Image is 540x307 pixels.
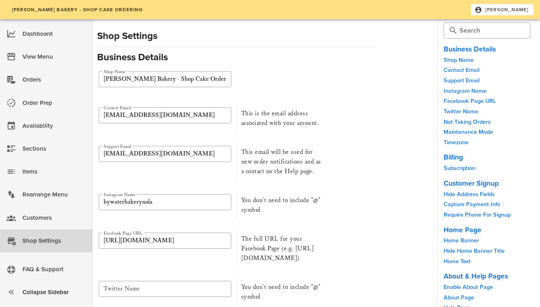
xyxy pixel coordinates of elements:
div: The full URL for your Facebook Page (e.g. [URL][DOMAIN_NAME]) [236,229,328,268]
span: [PERSON_NAME] [476,6,529,13]
label: Contact Email [104,105,131,111]
div: Sections [22,142,86,156]
a: Timezone [444,139,469,146]
a: Hide Address Fields [444,191,495,198]
a: Capture Payment Info [444,201,500,208]
button: [PERSON_NAME] [471,4,534,15]
div: This is the email address associated with your account. [236,104,328,133]
a: Billing [444,153,463,162]
label: Shop Name [104,69,126,75]
div: Order Prep [22,96,86,110]
label: Facebook Page URL [104,230,143,236]
div: You don't need to include "@" symbol [236,191,328,220]
h2: Shop Settings [97,29,375,43]
div: This email will be used for new order notifications and as a contact on the Help page. [236,143,328,181]
a: Shop Name [444,57,474,63]
div: Shop Settings [22,234,86,248]
a: Home Text [444,258,471,265]
a: Home Banner [444,237,479,244]
a: Customer Signup [444,179,499,188]
a: Instagram Name [444,88,487,94]
a: Home Page [444,226,481,234]
div: View Menu [22,50,86,63]
h2: Business Details [97,50,375,65]
a: Contact Email [444,67,479,74]
a: Enable About Page [444,284,493,291]
a: Maintenance Mode [444,129,493,135]
a: About & Help Pages [444,272,508,280]
div: Items [22,165,86,178]
div: FAQ & Support [22,263,86,276]
div: Orders [22,73,86,86]
label: Instagram Name [104,192,136,198]
a: About Page [444,294,474,301]
a: Hide Home Banner Title [444,248,505,254]
a: Facebook Page URL [444,98,496,104]
a: Business Details [444,45,496,53]
div: Customers [22,211,86,225]
div: Rearrange Menu [22,188,86,201]
a: Require Phone For Signup [444,211,511,218]
div: Dashboard [22,27,86,41]
div: Availability [22,119,86,133]
label: Support Email [104,143,131,149]
span: [PERSON_NAME] Bakery - Shop Cake Ordering [11,7,143,12]
a: [PERSON_NAME] Bakery - Shop Cake Ordering [6,4,148,15]
div: You don't need to include "@" symbol [236,278,328,307]
a: Not Taking Orders [444,119,491,125]
a: Subscription [444,165,475,172]
a: Support Email [444,77,479,84]
a: Twitter Name [444,108,478,115]
div: Collapse Sidebar [22,286,86,299]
